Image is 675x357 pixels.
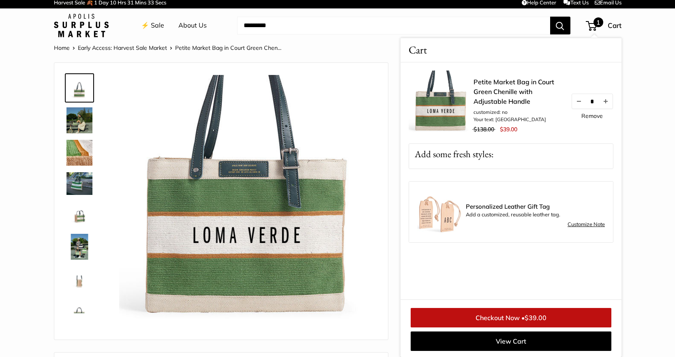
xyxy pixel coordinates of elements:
img: Petite Market Bag in Court Green Chenille with Adjustable Handle [66,266,92,292]
button: Search [550,17,570,34]
a: Remove [581,113,603,119]
img: Luggage Tag [417,190,462,234]
button: Decrease quantity by 1 [572,94,585,109]
a: ⚡️ Sale [141,19,164,32]
a: Early Access: Harvest Sale Market [78,44,167,51]
a: Checkout Now •$39.00 [411,308,611,327]
nav: Breadcrumb [54,43,281,53]
span: Cart [409,42,427,58]
a: Petite Market Bag in Court Green Chenille with Adjustable Handle [65,232,94,261]
a: description_Stamp of authenticity printed on the back [65,297,94,326]
li: Your text: [GEOGRAPHIC_DATA] [474,116,563,123]
img: customizer-prod [119,75,376,331]
a: description_A close up of our first Chenille Jute Market Bag [65,138,94,167]
img: description_Our very first Chenille-Jute Market bag [409,71,474,135]
span: Petite Market Bag in Court Green Chen... [175,44,281,51]
span: Personalized Leather Gift Tag [466,203,605,210]
a: Petite Market Bag in Court Green Chenille with Adjustable Handle [474,77,563,106]
a: description_Our very first Chenille-Jute Market bag [65,73,94,103]
img: Apolis: Surplus Market [54,14,109,37]
a: Home [54,44,70,51]
span: $39.00 [499,126,517,133]
a: View Cart [411,331,611,351]
span: $39.00 [525,314,546,322]
a: About Us [178,19,207,32]
span: Cart [608,21,621,30]
a: description_Adjustable Handles for whatever mood you are in [65,106,94,135]
div: Add a customized, reusable leather tag. [466,203,605,220]
span: $138.00 [474,126,494,133]
img: description_A close up of our first Chenille Jute Market Bag [66,140,92,166]
p: Add some fresh styles: [409,144,613,165]
img: description_Our very first Chenille-Jute Market bag [66,75,92,101]
a: Petite Market Bag in Court Green Chenille with Adjustable Handle [65,200,94,229]
a: 1 Cart [587,19,621,32]
a: description_Part of our original Chenille Collection [65,171,94,196]
li: customized: no [474,109,563,116]
span: 1 [594,17,603,27]
a: Customize Note [568,220,605,229]
a: Petite Market Bag in Court Green Chenille with Adjustable Handle [65,265,94,294]
input: Quantity [585,98,598,105]
img: description_Part of our original Chenille Collection [66,172,92,195]
img: Petite Market Bag in Court Green Chenille with Adjustable Handle [66,234,92,260]
button: Increase quantity by 1 [598,94,612,109]
img: Petite Market Bag in Court Green Chenille with Adjustable Handle [66,201,92,227]
input: Search... [237,17,550,34]
img: description_Adjustable Handles for whatever mood you are in [66,107,92,133]
img: description_Stamp of authenticity printed on the back [66,299,92,325]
